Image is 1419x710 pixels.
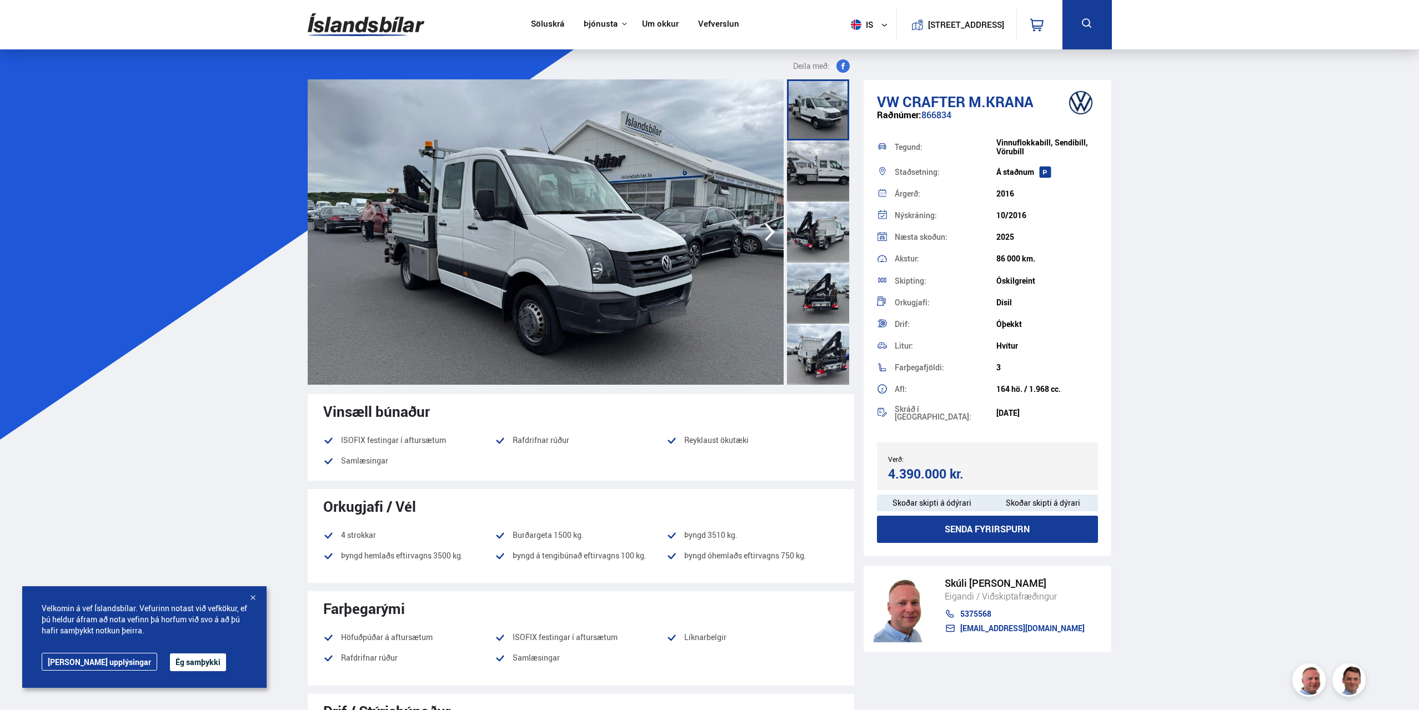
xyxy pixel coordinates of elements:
div: Litur: [895,342,996,350]
div: Óþekkt [996,320,1098,329]
div: Orkugjafi: [895,299,996,306]
div: Orkugjafi / Vél [323,498,839,515]
li: ISOFIX festingar í aftursætum [323,434,495,447]
div: 4.390.000 kr. [888,466,984,481]
div: 86 000 km. [996,254,1098,263]
div: Skúli [PERSON_NAME] [945,577,1085,589]
div: Eigandi / Viðskiptafræðingur [945,589,1085,603]
div: Dísil [996,298,1098,307]
div: Nýskráning: [895,212,996,219]
li: Þyngd hemlaðs eftirvagns 3500 kg. [323,549,495,562]
div: [DATE] [996,409,1098,417]
div: Vinsæll búnaður [323,403,839,420]
li: ISOFIX festingar í aftursætum [495,631,666,644]
div: Óskilgreint [996,276,1098,285]
button: [STREET_ADDRESS] [932,20,1000,29]
img: siFngHWaQ9KaOqBr.png [1294,665,1327,698]
a: Um okkur [642,19,679,31]
img: brand logo [1059,85,1103,120]
div: 164 hö. / 1.968 cc. [996,385,1098,394]
li: Burðargeta 1500 kg. [495,528,666,542]
button: is [846,8,896,41]
span: Raðnúmer: [877,109,921,121]
div: 10/2016 [996,211,1098,220]
span: VW [877,92,899,112]
button: Deila með: [789,59,854,73]
img: svg+xml;base64,PHN2ZyB4bWxucz0iaHR0cDovL3d3dy53My5vcmcvMjAwMC9zdmciIHdpZHRoPSI1MTIiIGhlaWdodD0iNT... [851,19,861,30]
a: Vefverslun [698,19,739,31]
div: Næsta skoðun: [895,233,996,241]
li: Þyngd 3510 kg. [666,528,838,542]
div: Farþegafjöldi: [895,364,996,371]
div: Akstur: [895,255,996,263]
div: Á staðnum [996,168,1098,177]
a: Söluskrá [531,19,564,31]
img: 3456960.jpeg [784,79,1260,385]
div: Skoðar skipti á ódýrari [877,495,987,511]
div: 866834 [877,110,1099,132]
img: siFngHWaQ9KaOqBr.png [874,576,934,642]
div: Verð: [888,455,987,463]
span: Velkomin á vef Íslandsbílar. Vefurinn notast við vefkökur, ef þú heldur áfram að nota vefinn þá h... [42,603,247,636]
li: Rafdrifnar rúður [323,651,495,664]
li: Líknarbelgir [666,631,838,644]
a: [EMAIL_ADDRESS][DOMAIN_NAME] [945,624,1085,633]
div: 2025 [996,233,1098,241]
div: Farþegarými [323,600,839,617]
li: Reyklaust ökutæki [666,434,838,447]
img: FbJEzSuNWCJXmdc-.webp [1334,665,1367,698]
div: 2016 [996,189,1098,198]
span: Deila með: [793,59,830,73]
button: Þjónusta [584,19,618,29]
li: Þyngd á tengibúnað eftirvagns 100 kg. [495,549,666,562]
div: Tegund: [895,143,996,151]
div: Árgerð: [895,190,996,198]
span: is [846,19,874,30]
div: Vinnuflokkabíll, Sendibíll, Vörubíll [996,138,1098,156]
li: 4 strokkar [323,528,495,542]
div: Afl: [895,385,996,393]
li: Höfuðpúðar á aftursætum [323,631,495,644]
li: Þyngd óhemlaðs eftirvagns 750 kg. [666,549,838,570]
button: Ég samþykki [170,653,226,671]
div: 3 [996,363,1098,372]
div: Drif: [895,320,996,328]
a: [STREET_ADDRESS] [902,9,1010,41]
div: Staðsetning: [895,168,996,176]
div: Hvítur [996,341,1098,350]
img: G0Ugv5HjCgRt.svg [308,7,424,43]
img: 3456958.jpeg [308,79,784,385]
a: [PERSON_NAME] upplýsingar [42,653,157,671]
li: Rafdrifnar rúður [495,434,666,447]
a: 5375568 [945,610,1085,618]
li: Samlæsingar [323,454,495,467]
button: Senda fyrirspurn [877,516,1099,543]
span: Crafter M.KRANA [902,92,1034,112]
li: Samlæsingar [495,651,666,672]
div: Skipting: [895,277,996,285]
div: Skoðar skipti á dýrari [987,495,1098,511]
div: Skráð í [GEOGRAPHIC_DATA]: [895,405,996,421]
